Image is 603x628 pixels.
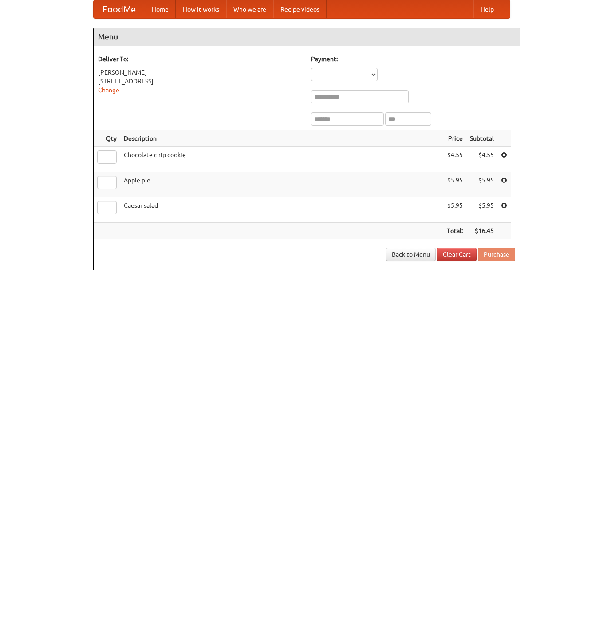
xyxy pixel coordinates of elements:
[466,130,497,147] th: Subtotal
[145,0,176,18] a: Home
[273,0,327,18] a: Recipe videos
[120,172,443,197] td: Apple pie
[466,172,497,197] td: $5.95
[466,147,497,172] td: $4.55
[98,68,302,77] div: [PERSON_NAME]
[94,28,520,46] h4: Menu
[98,87,119,94] a: Change
[226,0,273,18] a: Who we are
[98,55,302,63] h5: Deliver To:
[466,197,497,223] td: $5.95
[437,248,477,261] a: Clear Cart
[466,223,497,239] th: $16.45
[94,130,120,147] th: Qty
[120,197,443,223] td: Caesar salad
[120,130,443,147] th: Description
[98,77,302,86] div: [STREET_ADDRESS]
[120,147,443,172] td: Chocolate chip cookie
[473,0,501,18] a: Help
[386,248,436,261] a: Back to Menu
[443,197,466,223] td: $5.95
[443,147,466,172] td: $4.55
[94,0,145,18] a: FoodMe
[478,248,515,261] button: Purchase
[443,223,466,239] th: Total:
[176,0,226,18] a: How it works
[443,172,466,197] td: $5.95
[311,55,515,63] h5: Payment:
[443,130,466,147] th: Price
